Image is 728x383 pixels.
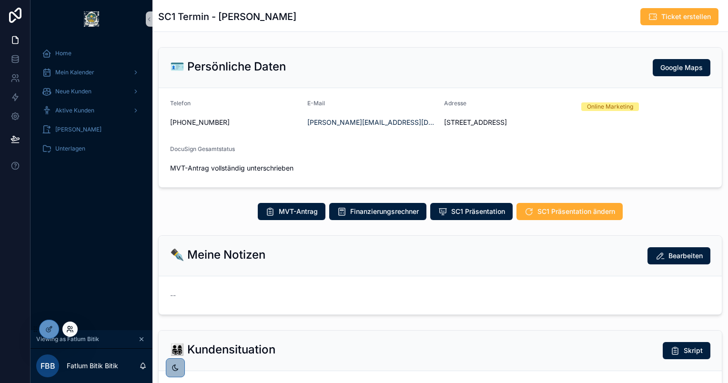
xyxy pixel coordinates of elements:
[36,45,147,62] a: Home
[36,121,147,138] a: [PERSON_NAME]
[537,207,615,216] span: SC1 Präsentation ändern
[170,163,300,173] span: MVT-Antrag vollständig unterschrieben
[170,291,176,300] span: --
[36,64,147,81] a: Mein Kalender
[36,140,147,157] a: Unterlagen
[67,361,118,371] p: Fatlum Bitik Bitik
[660,63,703,72] span: Google Maps
[653,59,710,76] button: Google Maps
[170,247,265,262] h2: ✒️ Meine Notizen
[55,126,101,133] span: [PERSON_NAME]
[55,50,71,57] span: Home
[36,83,147,100] a: Neue Kunden
[36,102,147,119] a: Aktive Kunden
[307,100,325,107] span: E-Mail
[350,207,419,216] span: Finanzierungsrechner
[55,69,94,76] span: Mein Kalender
[55,88,91,95] span: Neue Kunden
[36,335,99,343] span: Viewing as Fatlum Bitik
[55,145,85,152] span: Unterlagen
[647,247,710,264] button: Bearbeiten
[279,207,318,216] span: MVT-Antrag
[307,118,437,127] a: [PERSON_NAME][EMAIL_ADDRESS][DOMAIN_NAME]
[430,203,513,220] button: SC1 Präsentation
[158,10,296,23] h1: SC1 Termin - [PERSON_NAME]
[170,100,191,107] span: Telefon
[170,342,275,357] h2: 👨‍👩‍👧‍👦 Kundensituation
[444,100,466,107] span: Adresse
[661,12,711,21] span: Ticket erstellen
[170,118,300,127] span: [PHONE_NUMBER]
[84,11,99,27] img: App logo
[640,8,718,25] button: Ticket erstellen
[663,342,710,359] button: Skript
[329,203,426,220] button: Finanzierungsrechner
[516,203,623,220] button: SC1 Präsentation ändern
[40,360,55,372] span: FBB
[55,107,94,114] span: Aktive Kunden
[451,207,505,216] span: SC1 Präsentation
[258,203,325,220] button: MVT-Antrag
[444,118,574,127] span: [STREET_ADDRESS]
[684,346,703,355] span: Skript
[668,251,703,261] span: Bearbeiten
[170,145,235,152] span: DocuSign Gesamtstatus
[170,59,286,74] h2: 🪪 Persönliche Daten
[30,38,152,170] div: scrollable content
[587,102,633,111] div: Online Marketing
